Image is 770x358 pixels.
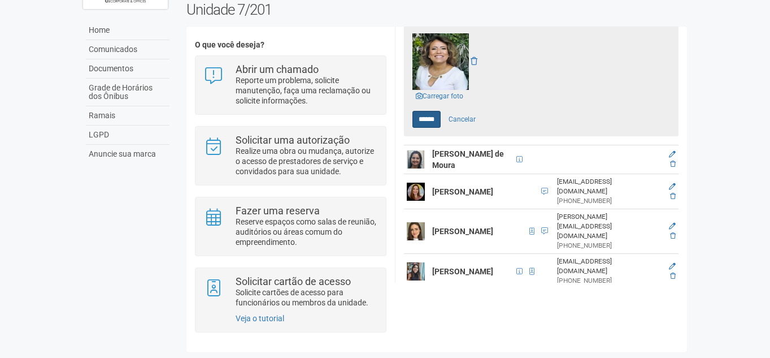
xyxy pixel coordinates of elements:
[186,1,688,18] h2: Unidade 7/201
[557,177,660,196] div: [EMAIL_ADDRESS][DOMAIN_NAME]
[442,111,482,128] a: Cancelar
[669,183,676,191] a: Editar membro
[86,126,169,145] a: LGPD
[86,21,169,40] a: Home
[557,212,660,241] div: [PERSON_NAME][EMAIL_ADDRESS][DOMAIN_NAME]
[86,79,169,106] a: Grade de Horários dos Ônibus
[669,262,676,270] a: Editar membro
[236,217,377,247] p: Reserve espaços como salas de reunião, auditórios ou áreas comum do empreendimento.
[557,276,660,286] div: [PHONE_NUMBER]
[407,262,425,281] img: user.png
[669,222,676,230] a: Editar membro
[432,149,504,170] strong: [PERSON_NAME] de Moura
[236,287,377,308] p: Solicite cartões de acesso para funcionários ou membros da unidade.
[236,134,350,146] strong: Solicitar uma autorização
[670,160,676,168] a: Excluir membro
[412,33,469,90] img: GetFile
[432,267,493,276] strong: [PERSON_NAME]
[432,227,493,236] strong: [PERSON_NAME]
[669,150,676,158] a: Editar membro
[236,275,351,287] strong: Solicitar cartão de acesso
[670,272,676,280] a: Excluir membro
[236,314,284,323] a: Veja o tutorial
[86,40,169,59] a: Comunicados
[236,63,319,75] strong: Abrir um chamado
[86,59,169,79] a: Documentos
[204,277,377,308] a: Solicitar cartão de acesso Solicite cartões de acesso para funcionários ou membros da unidade.
[236,75,377,106] p: Reporte um problema, solicite manutenção, faça uma reclamação ou solicite informações.
[204,206,377,247] a: Fazer uma reserva Reserve espaços como salas de reunião, auditórios ou áreas comum do empreendime...
[204,135,377,176] a: Solicitar uma autorização Realize uma obra ou mudança, autorize o acesso de prestadores de serviç...
[407,150,425,169] img: user.png
[670,232,676,240] a: Excluir membro
[86,145,169,163] a: Anuncie sua marca
[432,187,493,196] strong: [PERSON_NAME]
[86,106,169,126] a: Ramais
[236,146,377,176] p: Realize uma obra ou mudança, autorize o acesso de prestadores de serviço e convidados para sua un...
[471,57,477,66] a: Remover
[670,192,676,200] a: Excluir membro
[557,196,660,206] div: [PHONE_NUMBER]
[204,64,377,106] a: Abrir um chamado Reporte um problema, solicite manutenção, faça uma reclamação ou solicite inform...
[195,41,386,49] h4: O que você deseja?
[557,257,660,276] div: [EMAIL_ADDRESS][DOMAIN_NAME]
[412,90,467,102] a: Carregar foto
[236,205,320,217] strong: Fazer uma reserva
[407,222,425,240] img: user.png
[557,241,660,251] div: [PHONE_NUMBER]
[407,183,425,201] img: user.png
